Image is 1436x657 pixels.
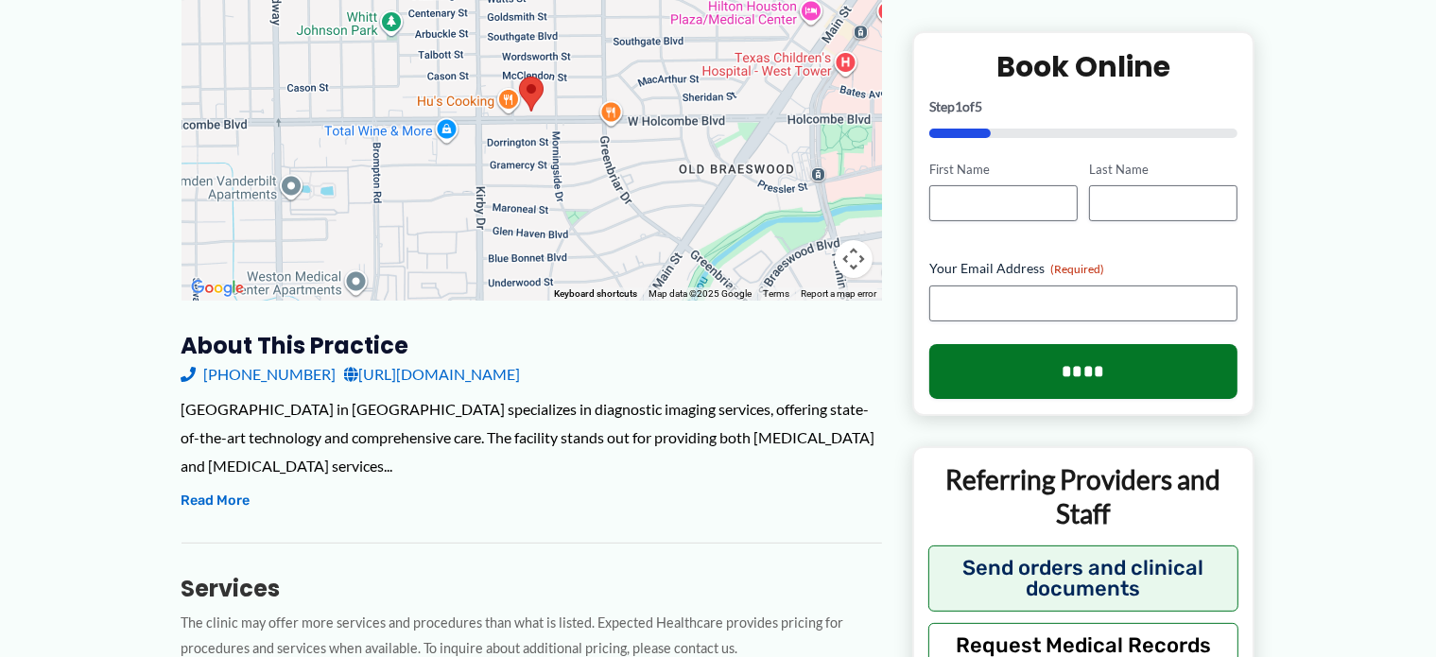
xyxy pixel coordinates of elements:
span: 5 [975,97,982,113]
span: Map data ©2025 Google [649,288,752,299]
label: Your Email Address [929,259,1238,278]
button: Send orders and clinical documents [928,545,1239,611]
a: Terms (opens in new tab) [763,288,789,299]
h3: About this practice [182,331,882,360]
div: [GEOGRAPHIC_DATA] in [GEOGRAPHIC_DATA] specializes in diagnostic imaging services, offering state... [182,395,882,479]
h3: Services [182,574,882,603]
button: Keyboard shortcuts [554,287,637,301]
h2: Book Online [929,47,1238,84]
span: (Required) [1050,262,1104,276]
span: 1 [955,97,962,113]
a: [URL][DOMAIN_NAME] [344,360,521,389]
a: [PHONE_NUMBER] [182,360,337,389]
label: First Name [929,160,1078,178]
p: Referring Providers and Staff [928,462,1239,531]
img: Google [186,276,249,301]
label: Last Name [1089,160,1237,178]
p: Step of [929,99,1238,112]
a: Open this area in Google Maps (opens a new window) [186,276,249,301]
button: Map camera controls [835,240,873,278]
a: Report a map error [801,288,876,299]
button: Read More [182,490,251,512]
